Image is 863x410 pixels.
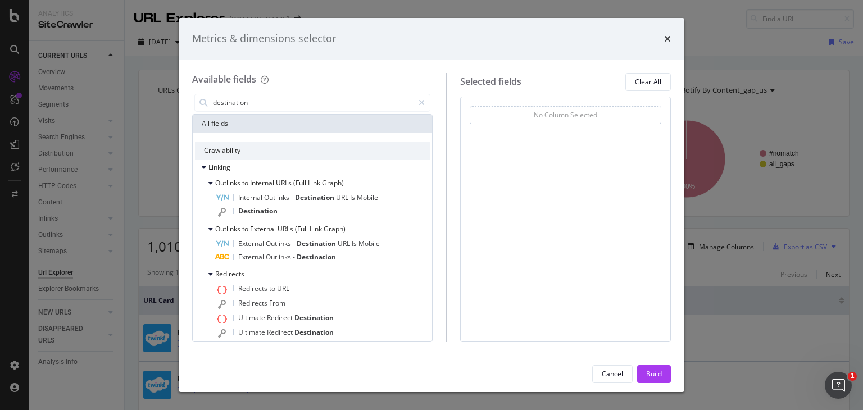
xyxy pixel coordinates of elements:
[277,284,289,293] span: URL
[310,224,324,234] span: Link
[266,252,293,262] span: Outlinks
[276,178,293,188] span: URLs
[825,372,852,399] iframe: Intercom live chat
[646,369,662,379] div: Build
[269,298,285,308] span: From
[295,224,310,234] span: (Full
[664,31,671,46] div: times
[625,73,671,91] button: Clear All
[215,178,242,188] span: Outlinks
[460,75,521,88] div: Selected fields
[635,77,661,86] div: Clear All
[212,94,414,111] input: Search by field name
[266,239,293,248] span: Outlinks
[238,298,269,308] span: Redirects
[336,193,350,202] span: URL
[357,193,378,202] span: Mobile
[215,269,244,279] span: Redirects
[238,313,267,322] span: Ultimate
[293,239,297,248] span: -
[242,178,250,188] span: to
[291,193,295,202] span: -
[295,193,336,202] span: Destination
[602,369,623,379] div: Cancel
[250,224,278,234] span: External
[293,252,297,262] span: -
[352,239,358,248] span: Is
[238,252,266,262] span: External
[250,178,276,188] span: Internal
[238,284,269,293] span: Redirects
[238,193,264,202] span: Internal
[215,224,242,234] span: Outlinks
[308,178,322,188] span: Link
[208,162,230,172] span: Linking
[294,313,334,322] span: Destination
[322,178,344,188] span: Graph)
[269,284,277,293] span: to
[294,327,334,337] span: Destination
[350,193,357,202] span: Is
[267,327,294,337] span: Redirect
[267,313,294,322] span: Redirect
[293,178,308,188] span: (Full
[592,365,633,383] button: Cancel
[192,73,256,85] div: Available fields
[242,224,250,234] span: to
[193,115,432,133] div: All fields
[278,224,295,234] span: URLs
[338,239,352,248] span: URL
[238,239,266,248] span: External
[195,142,430,160] div: Crawlability
[264,193,291,202] span: Outlinks
[848,372,857,381] span: 1
[534,110,597,120] div: No Column Selected
[238,206,278,216] span: Destination
[297,239,338,248] span: Destination
[297,252,336,262] span: Destination
[324,224,346,234] span: Graph)
[637,365,671,383] button: Build
[238,327,267,337] span: Ultimate
[192,31,336,46] div: Metrics & dimensions selector
[358,239,380,248] span: Mobile
[179,18,684,392] div: modal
